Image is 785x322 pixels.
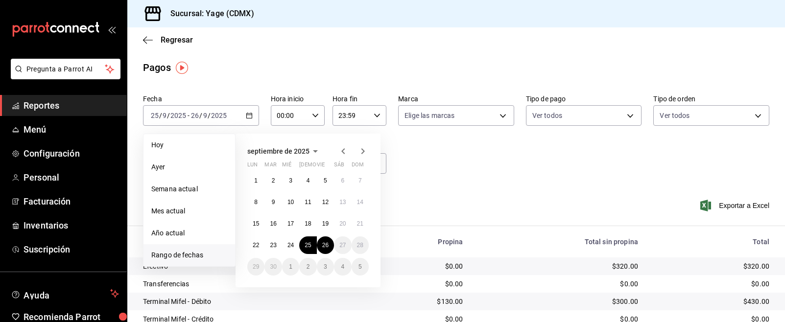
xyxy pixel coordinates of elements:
abbr: 27 de septiembre de 2025 [339,242,346,249]
abbr: 30 de septiembre de 2025 [270,263,276,270]
abbr: 20 de septiembre de 2025 [339,220,346,227]
span: Elige las marcas [404,111,454,120]
input: ---- [170,112,187,119]
abbr: 7 de septiembre de 2025 [358,177,362,184]
button: 13 de septiembre de 2025 [334,193,351,211]
button: 22 de septiembre de 2025 [247,236,264,254]
abbr: 15 de septiembre de 2025 [253,220,259,227]
abbr: 19 de septiembre de 2025 [322,220,329,227]
abbr: domingo [352,161,364,172]
div: $130.00 [374,297,463,306]
button: 15 de septiembre de 2025 [247,215,264,232]
div: $0.00 [654,279,769,289]
button: 27 de septiembre de 2025 [334,236,351,254]
div: $300.00 [478,297,638,306]
div: $430.00 [654,297,769,306]
abbr: 17 de septiembre de 2025 [287,220,294,227]
button: 25 de septiembre de 2025 [299,236,316,254]
button: 23 de septiembre de 2025 [264,236,282,254]
abbr: 9 de septiembre de 2025 [272,199,275,206]
button: 5 de octubre de 2025 [352,258,369,276]
div: Pagos [143,60,171,75]
abbr: 29 de septiembre de 2025 [253,263,259,270]
span: / [167,112,170,119]
span: Mes actual [151,206,227,216]
span: Ayer [151,162,227,172]
abbr: 1 de octubre de 2025 [289,263,292,270]
button: 16 de septiembre de 2025 [264,215,282,232]
abbr: martes [264,161,276,172]
button: 17 de septiembre de 2025 [282,215,299,232]
label: Marca [398,95,514,102]
button: 11 de septiembre de 2025 [299,193,316,211]
button: 2 de octubre de 2025 [299,258,316,276]
abbr: 3 de septiembre de 2025 [289,177,292,184]
label: Hora fin [333,95,386,102]
abbr: miércoles [282,161,291,172]
span: Año actual [151,228,227,238]
input: -- [203,112,208,119]
abbr: 24 de septiembre de 2025 [287,242,294,249]
div: $320.00 [654,261,769,271]
abbr: 13 de septiembre de 2025 [339,199,346,206]
div: Terminal Mifel - Débito [143,297,358,306]
abbr: 3 de octubre de 2025 [324,263,327,270]
button: 10 de septiembre de 2025 [282,193,299,211]
button: Pregunta a Parrot AI [11,59,120,79]
button: 24 de septiembre de 2025 [282,236,299,254]
span: Inventarios [24,219,119,232]
span: Facturación [24,195,119,208]
abbr: sábado [334,161,344,172]
button: 18 de septiembre de 2025 [299,215,316,232]
button: septiembre de 2025 [247,145,321,157]
div: Total sin propina [478,238,638,246]
div: $0.00 [374,261,463,271]
abbr: jueves [299,161,357,172]
div: Propina [374,238,463,246]
abbr: 2 de octubre de 2025 [307,263,310,270]
button: 20 de septiembre de 2025 [334,215,351,232]
abbr: 14 de septiembre de 2025 [357,199,363,206]
abbr: 4 de septiembre de 2025 [307,177,310,184]
abbr: 26 de septiembre de 2025 [322,242,329,249]
span: Ayuda [24,288,106,299]
abbr: 11 de septiembre de 2025 [305,199,311,206]
button: 28 de septiembre de 2025 [352,236,369,254]
button: 2 de septiembre de 2025 [264,172,282,189]
div: Transferencias [143,279,358,289]
button: 3 de septiembre de 2025 [282,172,299,189]
abbr: 18 de septiembre de 2025 [305,220,311,227]
span: Pregunta a Parrot AI [26,64,105,74]
button: 7 de septiembre de 2025 [352,172,369,189]
div: $0.00 [478,279,638,289]
label: Hora inicio [271,95,325,102]
button: open_drawer_menu [108,25,116,33]
span: Personal [24,171,119,184]
span: Ver todos [532,111,562,120]
span: Exportar a Excel [702,200,769,211]
button: 1 de octubre de 2025 [282,258,299,276]
div: Total [654,238,769,246]
button: 6 de septiembre de 2025 [334,172,351,189]
input: ---- [211,112,227,119]
button: 9 de septiembre de 2025 [264,193,282,211]
span: Hoy [151,140,227,150]
button: 29 de septiembre de 2025 [247,258,264,276]
abbr: 16 de septiembre de 2025 [270,220,276,227]
button: 3 de octubre de 2025 [317,258,334,276]
label: Tipo de orden [653,95,769,102]
button: 4 de octubre de 2025 [334,258,351,276]
span: Reportes [24,99,119,112]
abbr: 10 de septiembre de 2025 [287,199,294,206]
abbr: 25 de septiembre de 2025 [305,242,311,249]
abbr: 6 de septiembre de 2025 [341,177,344,184]
div: $0.00 [374,279,463,289]
abbr: 21 de septiembre de 2025 [357,220,363,227]
span: septiembre de 2025 [247,147,309,155]
abbr: viernes [317,161,325,172]
button: 21 de septiembre de 2025 [352,215,369,232]
abbr: 1 de septiembre de 2025 [254,177,258,184]
img: Tooltip marker [176,62,188,74]
button: 26 de septiembre de 2025 [317,236,334,254]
